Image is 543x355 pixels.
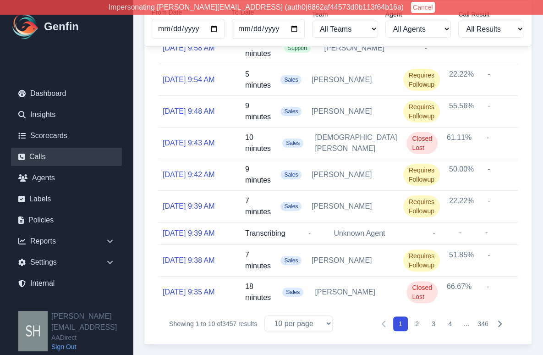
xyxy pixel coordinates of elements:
span: AADirect [51,333,133,342]
span: Sales [280,256,302,265]
a: Policies [11,211,122,229]
a: [DATE] 9:54 AM [163,74,215,85]
h2: [PERSON_NAME][EMAIL_ADDRESS] [51,311,133,333]
p: 18 minutes [245,281,271,303]
span: Requires Followup [403,100,440,122]
span: Sales [282,139,303,148]
button: Cancel [411,2,435,13]
a: Dashboard [11,84,122,103]
a: Scorecards [11,127,122,145]
button: 346 [476,316,490,331]
div: - [478,64,499,95]
span: Requires Followup [403,164,440,186]
p: 9 minutes [245,100,271,122]
div: - [478,245,499,276]
div: - [447,222,473,244]
a: Sign Out [51,342,133,351]
p: Showing to of results [169,319,257,328]
img: Logo [11,12,40,41]
span: Sales [280,170,302,179]
div: - [470,33,499,64]
div: 61.11% [442,128,476,159]
div: - [478,96,499,127]
span: Sales [280,75,302,84]
div: Reports [11,232,122,250]
span: 1 [196,320,199,327]
p: 10 minutes [245,37,271,59]
a: [PERSON_NAME] [312,201,372,212]
span: Unknown Agent [334,228,385,239]
a: Insights [11,105,122,124]
div: - [441,33,470,64]
span: Closed Lost [406,281,438,303]
div: - [478,191,499,222]
a: [DATE] 9:48 AM [163,106,215,117]
p: 7 minutes [245,195,271,217]
a: [DATE] 9:42 AM [163,169,215,180]
span: Transcribing [245,229,285,237]
div: - [473,222,499,244]
div: 22.22% [444,64,478,95]
span: Requires Followup [403,69,440,91]
div: 66.67% [442,277,476,308]
span: 10 [208,320,215,327]
a: Internal [11,274,122,293]
a: [PERSON_NAME] [324,43,384,54]
a: [DATE] 9:38 AM [163,255,215,266]
span: … [459,316,474,331]
div: - [478,159,499,190]
span: Requires Followup [403,250,440,272]
div: 51.85% [444,245,478,276]
span: Support [284,44,311,53]
div: Settings [11,253,122,272]
a: [DATE] 9:35 AM [163,287,215,298]
p: 10 minutes [245,132,271,154]
span: - [419,42,433,55]
span: - [428,227,441,240]
button: 2 [410,316,424,331]
a: [DEMOGRAPHIC_DATA][PERSON_NAME] [315,132,397,154]
nav: Pagination [377,316,507,331]
a: [PERSON_NAME] [315,287,375,298]
button: 1 [393,316,408,331]
a: Labels [11,190,122,208]
div: 55.56% [444,96,478,127]
a: [DATE] 9:39 AM [163,228,215,239]
a: [DATE] 9:43 AM [163,138,215,149]
img: shane+aadirect@genfin.ai [18,311,48,351]
span: Requires Followup [403,195,440,217]
a: Calls [11,148,122,166]
p: 9 minutes [245,164,271,186]
a: [PERSON_NAME] [312,255,372,266]
a: [DATE] 9:39 AM [163,201,215,212]
span: Sales [280,202,302,211]
h1: Genfin [44,19,79,34]
a: [PERSON_NAME] [312,106,372,117]
a: [PERSON_NAME] [312,169,372,180]
a: [PERSON_NAME] [312,74,372,85]
div: 22.22% [444,191,478,222]
a: Agents [11,169,122,187]
span: - [305,229,314,238]
span: 3457 [222,320,236,327]
p: 5 minutes [245,69,271,91]
span: Closed Lost [406,132,438,154]
button: 3 [426,316,441,331]
a: [DATE] 9:58 AM [163,43,215,54]
span: Sales [280,107,302,116]
div: - [476,277,499,308]
div: 50.00% [444,159,478,190]
p: 7 minutes [245,250,271,272]
div: - [476,128,499,159]
button: 4 [443,316,457,331]
span: Sales [282,288,303,297]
